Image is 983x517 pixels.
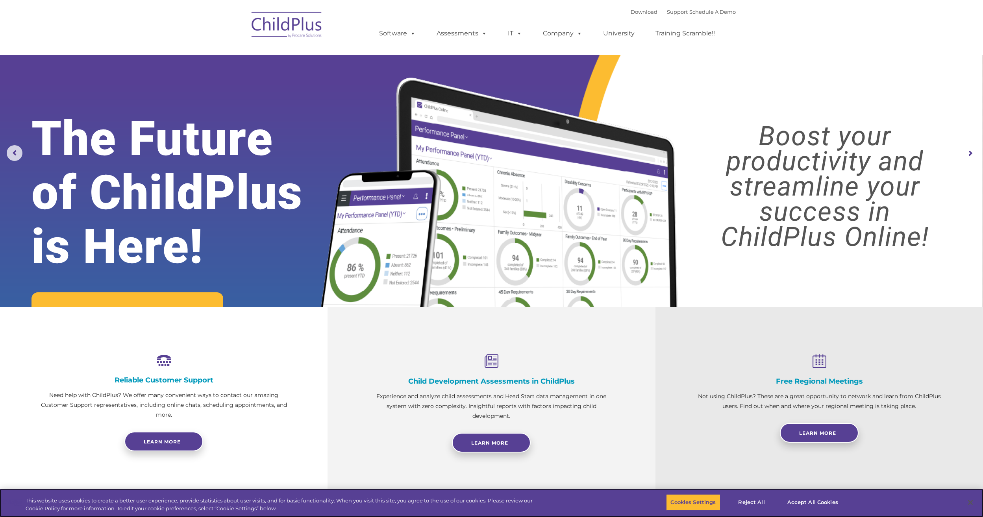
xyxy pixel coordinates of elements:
[109,84,143,90] span: Phone number
[667,9,688,15] a: Support
[39,376,288,384] h4: Reliable Customer Support
[631,9,736,15] font: |
[31,112,345,274] rs-layer: The Future of ChildPlus is Here!
[727,494,776,511] button: Reject All
[631,9,657,15] a: Download
[666,494,720,511] button: Cookies Settings
[689,9,736,15] a: Schedule A Demo
[471,440,508,446] span: Learn More
[144,439,181,445] span: Learn more
[429,26,495,41] a: Assessments
[367,377,616,386] h4: Child Development Assessments in ChildPlus
[39,390,288,420] p: Need help with ChildPlus? We offer many convenient ways to contact our amazing Customer Support r...
[783,494,842,511] button: Accept All Cookies
[371,26,424,41] a: Software
[124,432,203,451] a: Learn more
[780,423,859,443] a: Learn More
[648,26,723,41] a: Training Scramble!!
[31,292,223,335] a: Request a Demo
[695,377,944,386] h4: Free Regional Meetings
[500,26,530,41] a: IT
[962,494,979,511] button: Close
[595,26,642,41] a: University
[679,124,971,249] rs-layer: Boost your productivity and streamline your success in ChildPlus Online!
[452,433,531,452] a: Learn More
[695,391,944,411] p: Not using ChildPlus? These are a great opportunity to network and learn from ChildPlus users. Fin...
[26,497,541,512] div: This website uses cookies to create a better user experience, provide statistics about user visit...
[367,391,616,421] p: Experience and analyze child assessments and Head Start data management in one system with zero c...
[248,6,326,46] img: ChildPlus by Procare Solutions
[535,26,590,41] a: Company
[109,52,133,58] span: Last name
[799,430,836,436] span: Learn More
